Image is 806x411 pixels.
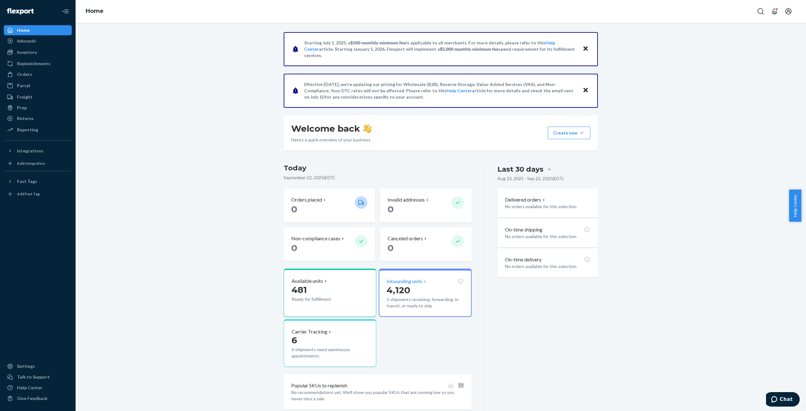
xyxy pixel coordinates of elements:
p: 6 shipments need warehouse appointments [292,346,368,359]
div: Fast Tags [17,178,37,185]
p: Non-compliance cases [291,235,340,242]
p: Orders placed [291,196,322,203]
iframe: Opens a widget where you can chat to one of our agents [766,392,800,408]
p: Ready for fulfillment [292,296,350,302]
p: Carrier Tracking [292,328,327,335]
div: Prep [17,105,27,111]
div: Inbounds [17,38,36,44]
a: Home [86,8,104,14]
button: Canceled orders 0 [380,227,471,261]
span: $5,000 monthly minimum fee [440,46,499,52]
h1: Welcome back [291,123,372,134]
img: Flexport logo [7,8,34,14]
p: No orders available for this selection [505,203,590,210]
button: Carrier Tracking66 shipments need warehouse appointments [284,319,376,367]
p: No orders available for this selection [505,263,590,270]
a: Orders [4,69,72,79]
p: Starting July 1, 2025, a is applicable to all merchants. For more details, please refer to this a... [304,40,576,59]
div: Help Center [17,385,43,391]
button: Close [582,44,590,54]
p: Here’s a quick overview of your business [291,137,372,143]
p: Canceled orders [388,235,423,242]
button: Invalid addresses 0 [380,189,471,222]
a: Inventory [4,47,72,57]
a: Add Fast Tag [4,189,72,199]
p: On-time shipping [505,226,542,233]
button: Integrations [4,146,72,156]
button: Non-compliance cases 0 [284,227,375,261]
span: 0 [388,243,394,253]
button: Inbounding units4,1205 shipments receiving, forwarding, in transit, or ready to ship [379,269,471,317]
button: Close [582,86,590,95]
div: Add Fast Tag [17,191,40,197]
a: Reporting [4,125,72,135]
p: Available units [292,277,323,285]
button: Fast Tags [4,176,72,186]
div: Talk to Support [17,374,50,380]
ol: breadcrumbs [81,2,109,20]
h3: Today [284,163,472,173]
span: 0 [388,204,394,214]
a: Help Center [4,383,72,393]
div: Settings [17,363,35,369]
p: Invalid addresses [388,196,425,203]
div: Give Feedback [17,395,48,402]
button: Create new [548,127,590,139]
div: Reporting [17,127,38,133]
p: On-time delivery [505,256,542,263]
div: Inventory [17,49,37,55]
p: No orders available for this selection [505,233,590,240]
a: Home [4,25,72,35]
button: Close Navigation [59,5,72,18]
a: Replenishments [4,59,72,69]
div: Last 30 days [497,164,543,174]
button: Give Feedback [4,393,72,403]
div: Freight [17,94,32,100]
div: Add Integration [17,161,45,166]
div: Orders [17,71,32,77]
a: Freight [4,92,72,102]
button: Open notifications [768,5,781,18]
div: Returns [17,115,34,122]
span: $500 monthly minimum fee [350,40,406,45]
p: Inbounding units [387,278,423,285]
a: Returns [4,113,72,123]
img: hand-wave emoji [363,124,372,133]
button: Orders placed 0 [284,189,375,222]
span: 6 [292,335,297,345]
button: Talk to Support [4,372,72,382]
p: September 22, 2025 ( EDT ) [284,174,472,181]
div: Parcel [17,83,30,89]
button: Help Center [789,190,801,222]
button: Delivered orders [505,196,546,203]
p: Effective [DATE], we're updating our pricing for Wholesale (B2B), Reserve Storage, Value-Added Se... [304,81,576,100]
div: Integrations [17,148,43,154]
a: Settings [4,361,72,371]
a: Prep [4,103,72,113]
div: Replenishments [17,60,50,67]
a: Parcel [4,81,72,91]
span: 4,120 [387,285,410,295]
a: Add Integration [4,158,72,168]
a: Inbounds [4,36,72,46]
p: Popular SKUs to replenish [291,382,347,389]
button: Open Search Box [754,5,767,18]
button: Available units481Ready for fulfillment [284,269,376,317]
a: Help Center [446,88,472,93]
div: Home [17,27,30,33]
p: 5 shipments receiving, forwarding, in transit, or ready to ship [387,296,463,309]
button: Open account menu [782,5,795,18]
span: 0 [291,243,297,253]
p: No recommendations yet. We’ll show you popular SKUs that are running low so you never miss a sale. [291,389,464,402]
span: 0 [291,204,297,214]
p: Aug 23, 2025 - Sep 22, 2025 ( EDT ) [497,175,564,182]
span: 481 [292,284,307,295]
